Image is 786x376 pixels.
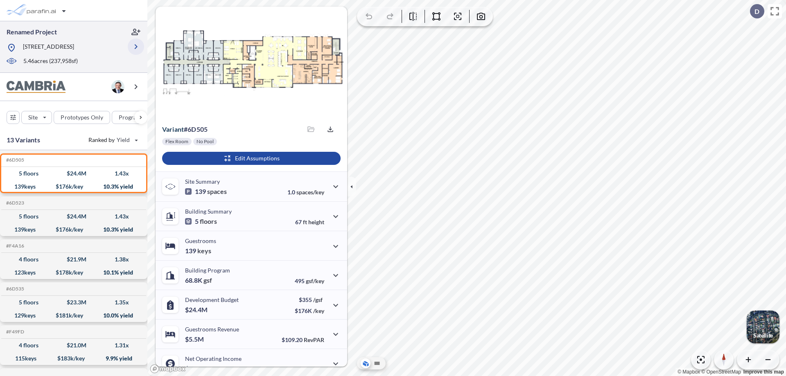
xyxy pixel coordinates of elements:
p: 13 Variants [7,135,40,145]
button: Edit Assumptions [162,152,341,165]
p: $109.20 [282,336,324,343]
span: spaces/key [296,189,324,196]
img: BrandImage [7,81,65,93]
p: Edit Assumptions [235,154,280,162]
a: Mapbox homepage [150,364,186,374]
p: $176K [295,307,324,314]
p: 1.0 [287,189,324,196]
p: $5.5M [185,335,205,343]
span: gsf/key [306,277,324,284]
button: Aerial View [361,358,370,368]
button: Ranked by Yield [82,133,143,146]
h5: Click to copy the code [5,286,24,292]
span: ft [303,218,307,225]
p: 67 [295,218,324,225]
p: Development Budget [185,296,239,303]
span: gsf [203,276,212,284]
p: Site Summary [185,178,220,185]
p: 139 [185,187,227,196]
p: $24.4M [185,306,209,314]
span: keys [197,247,211,255]
p: # 6d505 [162,125,208,133]
a: OpenStreetMap [701,369,741,375]
h5: Click to copy the code [5,243,24,249]
button: Site Plan [372,358,382,368]
span: margin [306,366,324,373]
h5: Click to copy the code [5,200,24,206]
p: 5.46 acres ( 237,958 sf) [23,57,78,66]
span: spaces [207,187,227,196]
p: Flex Room [165,138,188,145]
p: Renamed Project [7,27,57,36]
p: 45.0% [289,366,324,373]
button: Prototypes Only [54,111,110,124]
p: Guestrooms [185,237,216,244]
p: 495 [295,277,324,284]
p: $2.5M [185,365,205,373]
p: Building Summary [185,208,232,215]
h5: Click to copy the code [5,329,24,335]
p: [STREET_ADDRESS] [23,43,74,53]
p: Program [119,113,142,122]
p: $355 [295,296,324,303]
p: Satellite [753,332,773,339]
h5: Click to copy the code [5,157,24,163]
a: Improve this map [743,369,784,375]
p: D [754,8,759,15]
button: Site [21,111,52,124]
p: 68.8K [185,276,212,284]
img: user logo [111,80,124,93]
span: height [308,218,324,225]
p: Building Program [185,267,230,274]
span: /gsf [313,296,323,303]
span: Variant [162,125,184,133]
a: Mapbox [678,369,700,375]
span: Yield [117,136,130,144]
img: Switcher Image [747,311,779,343]
p: Site [28,113,38,122]
span: /key [313,307,324,314]
span: RevPAR [304,336,324,343]
p: 5 [185,217,217,225]
p: Prototypes Only [61,113,103,122]
p: Net Operating Income [185,355,242,362]
button: Switcher ImageSatellite [747,311,779,343]
button: Program [112,111,156,124]
span: floors [200,217,217,225]
p: No Pool [196,138,214,145]
p: 139 [185,247,211,255]
p: Guestrooms Revenue [185,326,239,333]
